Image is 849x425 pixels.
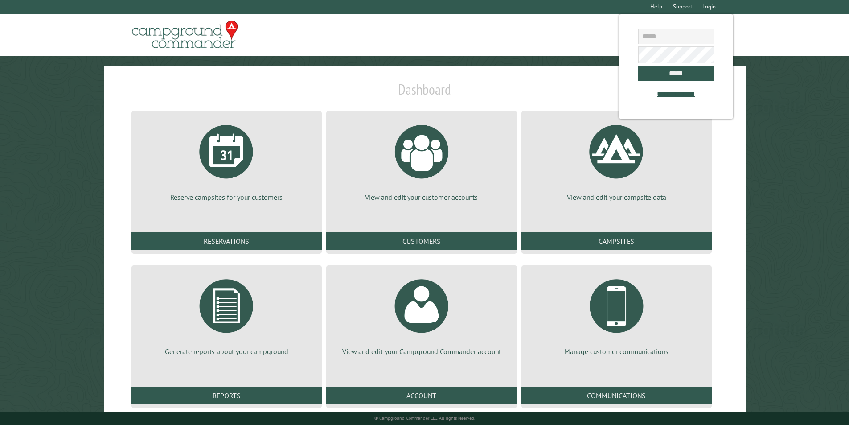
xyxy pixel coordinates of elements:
a: Reservations [131,232,322,250]
a: Manage customer communications [532,272,701,356]
p: Generate reports about your campground [142,347,311,356]
a: Reports [131,387,322,404]
a: View and edit your campsite data [532,118,701,202]
a: Reserve campsites for your customers [142,118,311,202]
small: © Campground Commander LLC. All rights reserved. [374,415,475,421]
p: Reserve campsites for your customers [142,192,311,202]
p: View and edit your Campground Commander account [337,347,506,356]
a: View and edit your customer accounts [337,118,506,202]
p: Manage customer communications [532,347,701,356]
a: Customers [326,232,517,250]
a: Communications [521,387,712,404]
img: Campground Commander [129,17,241,52]
a: View and edit your Campground Commander account [337,272,506,356]
a: Generate reports about your campground [142,272,311,356]
p: View and edit your customer accounts [337,192,506,202]
a: Campsites [521,232,712,250]
h1: Dashboard [129,81,720,105]
a: Account [326,387,517,404]
p: View and edit your campsite data [532,192,701,202]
